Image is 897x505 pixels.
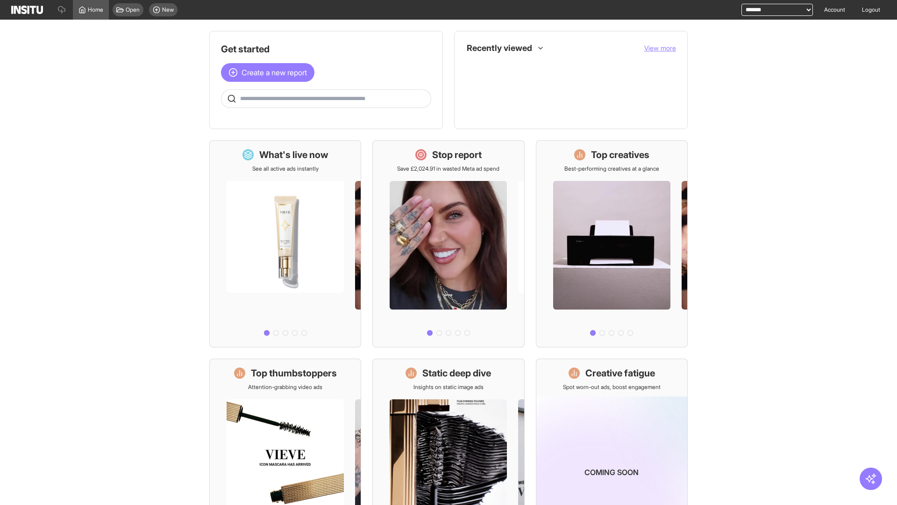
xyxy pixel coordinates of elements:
[413,383,484,391] p: Insights on static image ads
[591,148,649,161] h1: Top creatives
[221,63,314,82] button: Create a new report
[88,6,103,14] span: Home
[248,383,322,391] p: Attention-grabbing video ads
[11,6,43,14] img: Logo
[251,367,337,380] h1: Top thumbstoppers
[259,148,328,161] h1: What's live now
[372,140,524,347] a: Stop reportSave £2,024.91 in wasted Meta ad spend
[536,140,688,347] a: Top creativesBest-performing creatives at a glance
[432,148,482,161] h1: Stop report
[162,6,174,14] span: New
[422,367,491,380] h1: Static deep dive
[644,43,676,53] button: View more
[252,165,319,173] p: See all active ads instantly
[221,43,431,56] h1: Get started
[397,165,499,173] p: Save £2,024.91 in wasted Meta ad spend
[564,165,659,173] p: Best-performing creatives at a glance
[209,140,361,347] a: What's live nowSee all active ads instantly
[242,67,307,78] span: Create a new report
[644,44,676,52] span: View more
[126,6,140,14] span: Open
